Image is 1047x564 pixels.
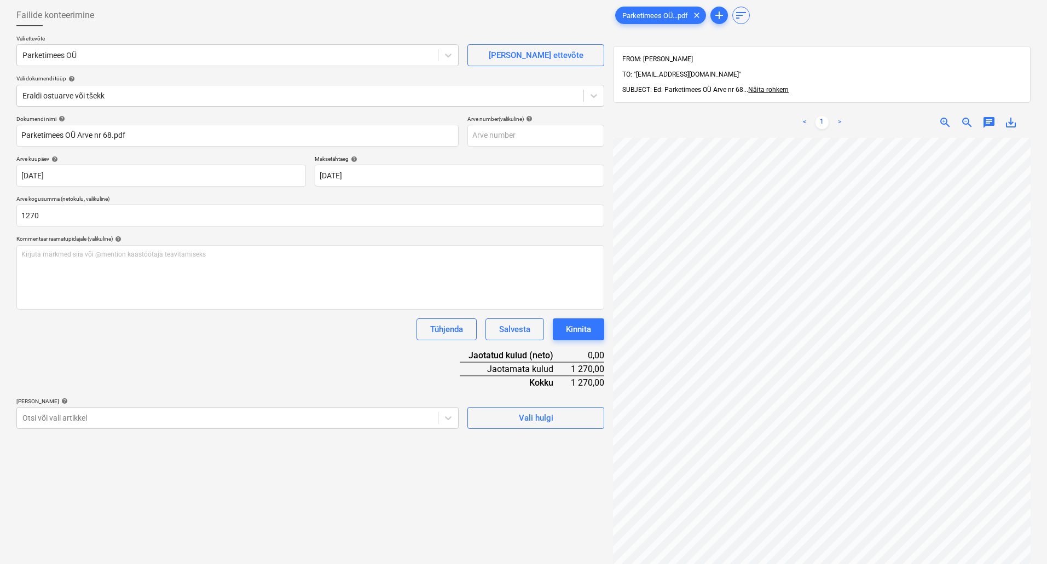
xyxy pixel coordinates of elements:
[315,165,604,187] input: Tähtaega pole määratud
[460,349,571,362] div: Jaotatud kulud (neto)
[833,116,846,129] a: Next page
[349,156,357,162] span: help
[553,318,604,340] button: Kinnita
[616,11,695,20] span: Parketimees OÜ...pdf
[519,411,553,425] div: Vali hulgi
[467,125,604,147] input: Arve number
[815,116,829,129] a: Page 1 is your current page
[571,376,604,389] div: 1 270,00
[16,9,94,22] span: Failide konteerimine
[467,407,604,429] button: Vali hulgi
[566,322,591,336] div: Kinnita
[992,511,1047,564] iframe: Chat Widget
[734,9,748,22] span: sort
[16,125,459,147] input: Dokumendi nimi
[939,116,952,129] span: zoom_in
[467,44,604,66] button: [PERSON_NAME] ettevõte
[49,156,58,162] span: help
[460,376,571,389] div: Kokku
[982,116,996,129] span: chat
[622,71,741,78] span: TO: "[EMAIL_ADDRESS][DOMAIN_NAME]"
[16,75,604,82] div: Vali dokumendi tüüp
[16,398,459,405] div: [PERSON_NAME]
[690,9,703,22] span: clear
[16,115,459,123] div: Dokumendi nimi
[748,86,789,94] span: Näita rohkem
[16,195,604,205] p: Arve kogusumma (netokulu, valikuline)
[66,75,75,82] span: help
[16,155,306,162] div: Arve kuupäev
[417,318,477,340] button: Tühjenda
[16,35,459,44] p: Vali ettevõte
[524,115,533,122] span: help
[16,205,604,226] input: Arve kogusumma (netokulu, valikuline)
[713,9,726,22] span: add
[743,86,789,94] span: ...
[460,362,571,376] div: Jaotamata kulud
[961,116,974,129] span: zoom_out
[430,322,463,336] div: Tühjenda
[16,235,604,242] div: Kommentaar raamatupidajale (valikuline)
[16,165,306,187] input: Arve kuupäeva pole määratud.
[56,115,65,122] span: help
[622,55,693,63] span: FROM: [PERSON_NAME]
[499,322,530,336] div: Salvesta
[622,86,743,94] span: SUBJECT: Ed: Parketimees OÜ Arve nr 68
[59,398,68,404] span: help
[571,362,604,376] div: 1 270,00
[615,7,706,24] div: Parketimees OÜ...pdf
[1004,116,1017,129] span: save_alt
[113,236,122,242] span: help
[489,48,583,62] div: [PERSON_NAME] ettevõte
[571,349,604,362] div: 0,00
[485,318,544,340] button: Salvesta
[315,155,604,162] div: Maksetähtaeg
[798,116,811,129] a: Previous page
[467,115,604,123] div: Arve number (valikuline)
